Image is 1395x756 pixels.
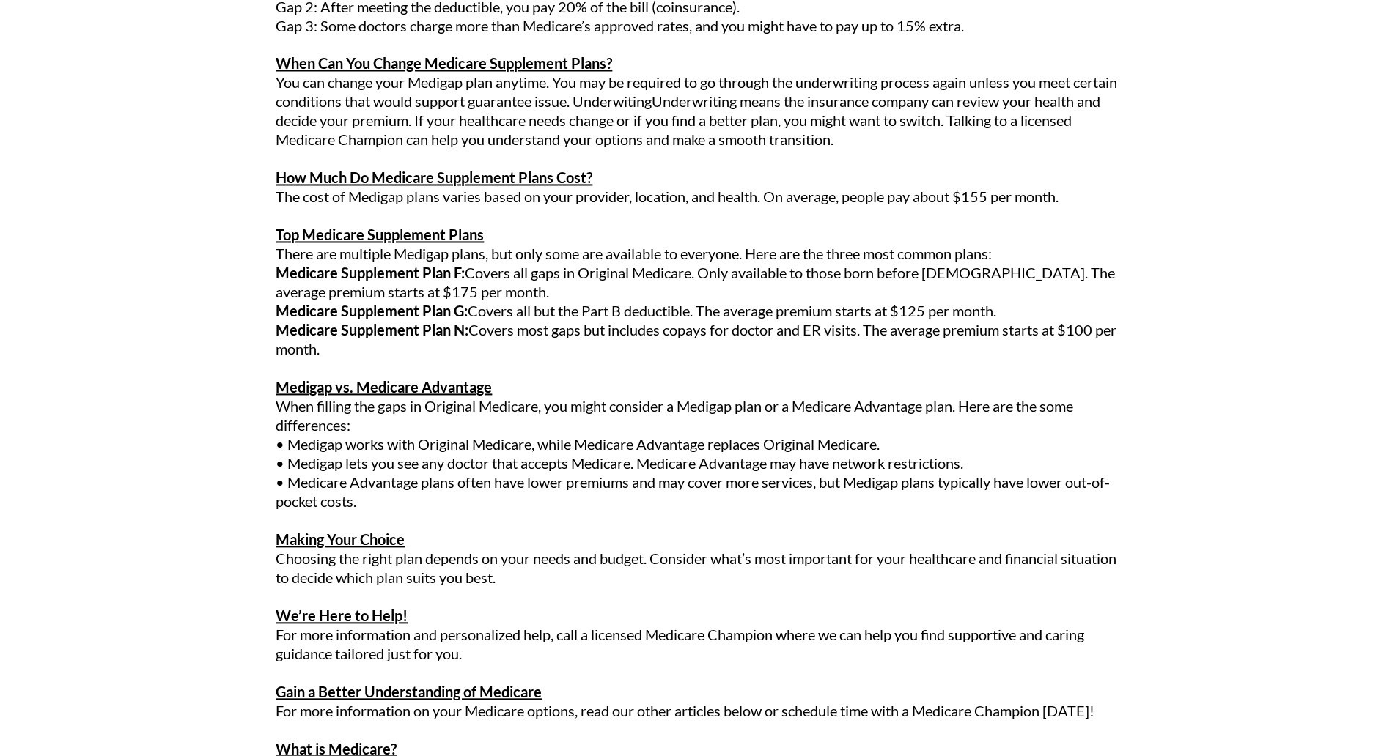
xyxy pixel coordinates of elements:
p: The cost of Medigap plans varies based on your provider, location, and health. On average, people... [276,188,1119,207]
p: • Medigap lets you see any doctor that accepts Medicare. Medicare Advantage may have network rest... [276,454,1119,473]
p: When filling the gaps in Original Medicare, you might consider a Medigap plan or a Medicare Advan... [276,397,1119,435]
p: Choosing the right plan depends on your needs and budget. Consider what’s most important for your... [276,549,1119,588]
u: Gain a Better Understanding of Medicare [276,683,542,701]
strong: Medicare Supplement Plan F: [276,264,465,282]
p: Covers all gaps in Original Medicare. Only available to those born before [DEMOGRAPHIC_DATA]. The... [276,264,1119,302]
u: Top Medicare Supplement Plans [276,226,485,244]
p: Covers all but the Part B deductible. The average premium starts at $125 per month. [276,302,1119,321]
p: You can change your Medigap plan anytime. You may be required to go through the underwriting proc... [276,73,1119,149]
u: We’re Here to Help! [276,607,408,625]
u: Medigap vs. Medicare Advantage [276,379,493,396]
strong: Medicare Supplement Plan G: [276,303,468,320]
p: For more information on your Medicare options, read our other articles below or schedule time wit... [276,702,1119,721]
p: • Medigap works with Original Medicare, while Medicare Advantage replaces Original Medicare. [276,435,1119,454]
p: There are multiple Medigap plans, but only some are available to everyone. Here are the three mos... [276,226,1119,264]
p: For more information and personalized help, call a licensed Medicare Champion where we can help y... [276,626,1119,664]
u: When Can You Change Medicare Supplement Plans? [276,55,613,73]
strong: Medicare Supplement Plan N: [276,322,469,339]
p: • Medicare Advantage plans often have lower premiums and may cover more services, but Medigap pla... [276,473,1119,511]
p: Covers most gaps but includes copays for doctor and ER visits. The average premium starts at $100... [276,321,1119,359]
u: Making Your Choice [276,531,405,549]
u: How Much Do Medicare Supplement Plans Cost? [276,169,593,187]
p: Gap 3: Some doctors charge more than Medicare’s approved rates, and you might have to pay up to 1... [276,16,1119,35]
